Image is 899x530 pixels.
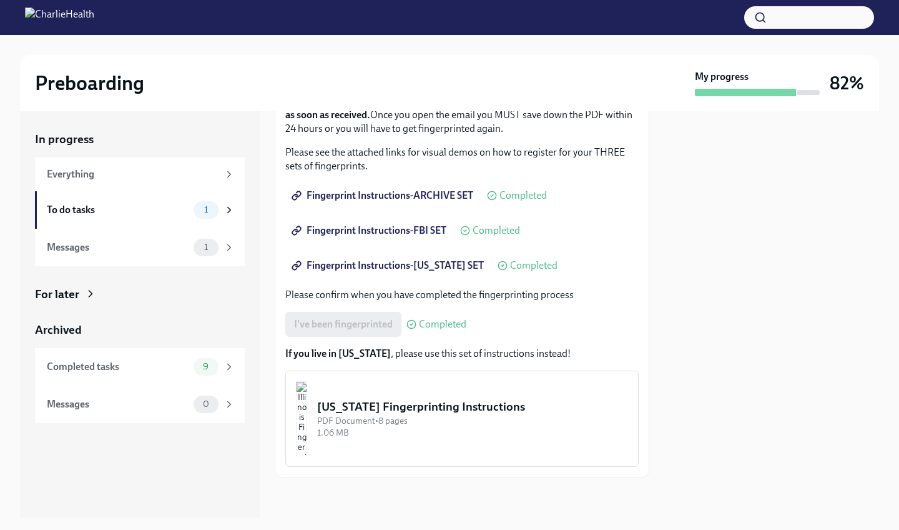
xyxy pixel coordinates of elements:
[35,286,79,302] div: For later
[510,261,558,271] span: Completed
[285,347,639,361] p: , please use this set of instructions instead!
[47,360,189,374] div: Completed tasks
[317,427,628,439] div: 1.06 MB
[35,322,245,338] a: Archived
[473,226,520,236] span: Completed
[419,319,466,329] span: Completed
[197,242,215,252] span: 1
[47,241,189,254] div: Messages
[35,386,245,423] a: Messages0
[499,191,547,201] span: Completed
[25,7,94,27] img: CharlieHealth
[285,183,482,208] a: Fingerprint Instructions-ARCHIVE SET
[35,191,245,229] a: To do tasks1
[35,157,245,191] a: Everything
[35,131,245,147] a: In progress
[285,371,639,467] button: [US_STATE] Fingerprinting InstructionsPDF Document•8 pages1.06 MB
[317,415,628,427] div: PDF Document • 8 pages
[830,72,864,94] h3: 82%
[285,146,639,173] p: Please see the attached links for visual demos on how to register for your THREE sets of fingerpr...
[47,167,219,181] div: Everything
[195,399,217,409] span: 0
[294,189,473,202] span: Fingerprint Instructions-ARCHIVE SET
[294,224,446,237] span: Fingerprint Instructions-FBI SET
[197,205,215,214] span: 1
[317,399,628,415] div: [US_STATE] Fingerprinting Instructions
[285,253,493,278] a: Fingerprint Instructions-[US_STATE] SET
[35,71,144,96] h2: Preboarding
[285,218,455,243] a: Fingerprint Instructions-FBI SET
[285,288,639,302] p: Please confirm when you have completed the fingerprinting process
[285,347,391,359] strong: If you live in [US_STATE]
[296,381,307,456] img: Illinois Fingerprinting Instructions
[35,348,245,386] a: Completed tasks9
[195,362,216,371] span: 9
[294,259,484,272] span: Fingerprint Instructions-[US_STATE] SET
[47,397,189,411] div: Messages
[35,286,245,302] a: For later
[35,229,245,266] a: Messages1
[47,203,189,217] div: To do tasks
[695,70,749,84] strong: My progress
